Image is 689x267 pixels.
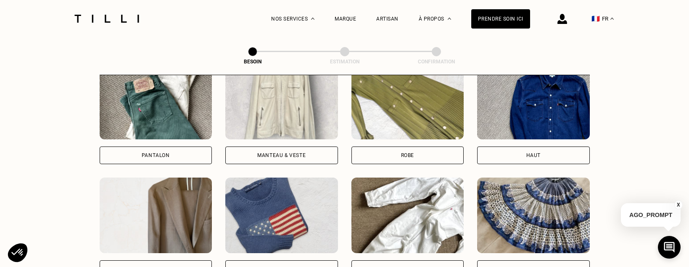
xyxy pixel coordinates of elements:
a: Marque [335,16,356,22]
img: Menu déroulant [311,18,314,20]
img: Tilli retouche votre Combinaison [351,178,464,253]
div: Manteau & Veste [257,153,306,158]
img: Tilli retouche votre Manteau & Veste [225,64,338,139]
a: Artisan [376,16,399,22]
div: Robe [401,153,414,158]
p: AGO_PROMPT [621,203,681,227]
img: Tilli retouche votre Pantalon [100,64,212,139]
img: Menu déroulant à propos [448,18,451,20]
span: 🇫🇷 [591,15,600,23]
img: Tilli retouche votre Pull & gilet [225,178,338,253]
button: X [674,200,683,209]
div: Haut [526,153,541,158]
div: Estimation [303,59,387,65]
img: icône connexion [557,14,567,24]
div: Confirmation [394,59,478,65]
img: Tilli retouche votre Tailleur [100,178,212,253]
div: Besoin [211,59,295,65]
img: Tilli retouche votre Jupe [477,178,590,253]
img: Logo du service de couturière Tilli [71,15,142,23]
img: Tilli retouche votre Haut [477,64,590,139]
a: Prendre soin ici [471,9,530,29]
div: Pantalon [142,153,170,158]
img: Tilli retouche votre Robe [351,64,464,139]
img: menu déroulant [610,18,614,20]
